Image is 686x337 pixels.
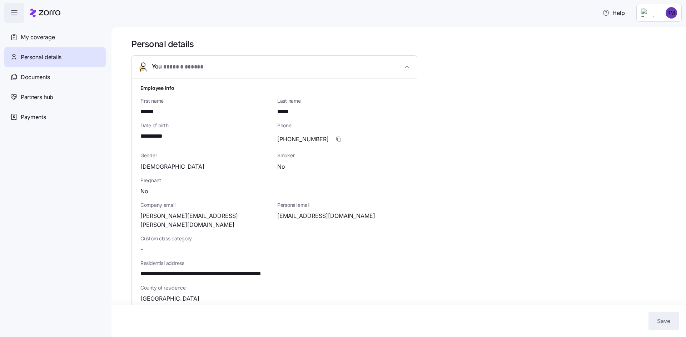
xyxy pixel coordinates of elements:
span: [GEOGRAPHIC_DATA] [140,294,199,303]
span: You [152,62,205,72]
span: My coverage [21,33,55,42]
span: [DEMOGRAPHIC_DATA] [140,162,204,171]
span: Date of birth [140,122,272,129]
span: Pregnant [140,177,408,184]
span: Personal email [277,201,408,209]
span: Smoker [277,152,408,159]
span: Payments [21,113,46,122]
span: Gender [140,152,272,159]
a: Payments [4,107,106,127]
img: 473deb653e561064bc2ae39ce59bbc6d [666,7,677,19]
span: [EMAIL_ADDRESS][DOMAIN_NAME] [277,211,375,220]
span: Save [657,317,670,325]
span: [PHONE_NUMBER] [277,135,329,144]
span: Company email [140,201,272,209]
span: Personal details [21,53,61,62]
span: Help [602,9,625,17]
h1: Personal details [131,39,676,50]
span: Residential address [140,260,408,267]
span: County of residence [140,284,408,291]
a: Partners hub [4,87,106,107]
a: Personal details [4,47,106,67]
img: Employer logo [641,9,655,17]
span: Phone [277,122,408,129]
span: - [140,245,143,254]
h1: Employee info [140,84,408,92]
a: Documents [4,67,106,87]
button: Save [648,312,679,330]
span: Last name [277,97,408,104]
a: My coverage [4,27,106,47]
span: [PERSON_NAME][EMAIL_ADDRESS][PERSON_NAME][DOMAIN_NAME] [140,211,272,229]
span: Partners hub [21,93,53,102]
button: Help [597,6,631,20]
span: First name [140,97,272,104]
span: No [140,187,148,196]
span: Custom class category [140,235,272,242]
span: Documents [21,73,50,82]
span: No [277,162,285,171]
